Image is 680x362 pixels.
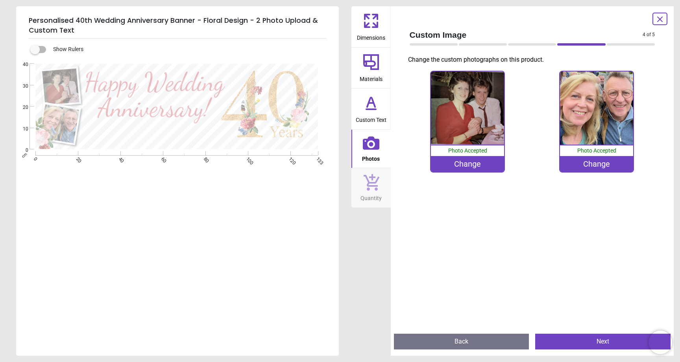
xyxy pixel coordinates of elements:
span: Custom Text [356,112,386,124]
button: Next [535,334,671,349]
button: Photos [351,130,391,168]
span: 0 [13,147,28,154]
span: 20 [13,104,28,111]
span: Materials [360,72,382,83]
button: Dimensions [351,6,391,47]
div: Change [560,156,633,172]
span: 20 [74,156,79,161]
div: Change [431,156,504,172]
h5: Personalised 40th Wedding Anniversary Banner - Floral Design - 2 Photo Upload & Custom Text [29,13,326,39]
button: Custom Text [351,88,391,129]
span: 10 [13,126,28,132]
span: Photo Accepted [577,147,616,154]
span: 60 [159,156,164,161]
div: Show Rulers [35,45,339,54]
span: 40 [13,61,28,68]
p: Change the custom photographs on this product. [408,55,662,64]
span: Photo Accepted [448,147,487,154]
span: Quantity [360,191,382,202]
iframe: Brevo live chat [649,331,672,354]
span: 80 [202,156,207,161]
span: Dimensions [357,30,385,42]
button: Back [394,334,529,349]
span: 40 [117,156,122,161]
span: 100 [244,156,249,161]
button: Materials [351,48,391,88]
span: Photos [362,151,380,163]
span: cm [21,152,28,159]
span: 120 [287,156,292,161]
span: 4 of 5 [643,31,655,38]
span: 0 [32,156,37,161]
span: 133 [314,156,320,161]
button: Quantity [351,168,391,208]
span: Custom Image [410,29,643,40]
span: 30 [13,83,28,90]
